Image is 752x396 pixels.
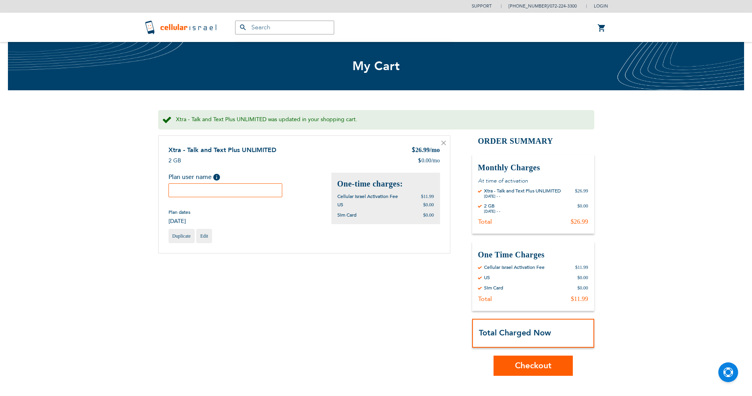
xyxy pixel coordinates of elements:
span: $11.99 [421,194,434,199]
span: $ [418,157,421,165]
span: Plan user name [168,173,212,181]
div: [DATE] - - [484,209,500,214]
div: 2 GB [484,203,500,209]
span: 2 GB [168,157,181,164]
button: Checkout [494,356,573,376]
div: 0.00 [418,157,440,165]
strong: Total Charged Now [479,327,551,338]
span: Plan dates [168,209,190,215]
span: US [337,202,343,208]
div: Total [478,218,492,226]
div: Xtra - Talk and Text Plus UNLIMITED was updated in your shopping cart. [158,110,594,129]
a: [PHONE_NUMBER] [509,3,548,9]
div: $0.00 [578,203,588,214]
div: $26.99 [575,188,588,199]
div: Sim Card [484,285,503,291]
h3: One Time Charges [478,249,588,260]
div: US [484,274,490,281]
a: 072-224-3300 [550,3,577,9]
span: Help [213,174,220,181]
span: Cellular Israel Activation Fee [337,193,398,200]
span: $0.00 [423,212,434,218]
span: $ [411,146,415,155]
span: Sim Card [337,212,356,218]
h2: Order Summary [472,135,594,147]
a: Support [472,3,492,9]
span: Duplicate [172,233,191,239]
span: Checkout [515,360,551,371]
div: $0.00 [578,285,588,291]
span: Login [594,3,608,9]
img: Cellular Israel [144,19,219,35]
div: Xtra - Talk and Text Plus UNLIMITED [484,188,561,194]
span: My Cart [352,58,400,74]
span: /mo [430,147,440,153]
span: Edit [200,233,208,239]
span: $0.00 [423,202,434,208]
div: $0.00 [578,274,588,281]
div: 26.99 [411,146,440,155]
div: Total [478,295,492,303]
div: $11.99 [575,264,588,270]
li: / [501,0,577,12]
div: Cellular Israel Activation Fee [484,264,545,270]
span: /mo [431,157,440,165]
div: $11.99 [571,295,588,303]
p: At time of activation [478,177,588,185]
span: [DATE] [168,217,190,225]
div: $26.99 [571,218,588,226]
h3: Monthly Charges [478,162,588,173]
a: Duplicate [168,229,195,243]
div: [DATE] - - [484,194,561,199]
a: Xtra - Talk and Text Plus UNLIMITED [168,146,276,154]
input: Search [235,21,334,34]
h2: One-time charges: [337,179,434,189]
a: Edit [196,229,212,243]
